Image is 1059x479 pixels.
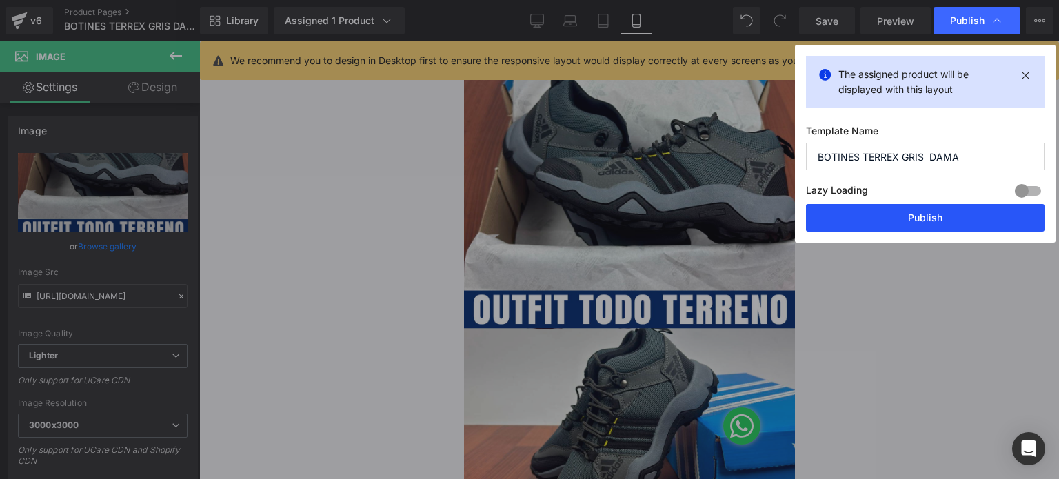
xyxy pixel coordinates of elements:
[950,14,985,27] span: Publish
[806,204,1045,232] button: Publish
[806,181,868,204] label: Lazy Loading
[838,67,1012,97] p: The assigned product will be displayed with this layout
[806,125,1045,143] label: Template Name
[1012,432,1045,465] div: Open Intercom Messenger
